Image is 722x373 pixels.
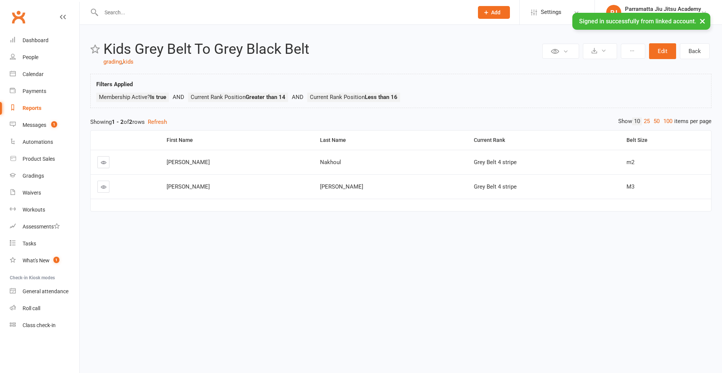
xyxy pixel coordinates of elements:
span: Settings [541,4,561,21]
input: Search... [99,7,468,18]
a: Product Sales [10,151,79,167]
div: Tasks [23,241,36,247]
a: Tasks [10,235,79,252]
div: Class check-in [23,322,56,328]
a: Messages 1 [10,117,79,134]
button: Refresh [148,117,167,126]
strong: 2 [129,119,132,125]
div: Payments [23,88,46,94]
div: Parramatta Jiu Jitsu Academy [625,6,701,12]
div: Parramatta Jiu Jitsu Academy [625,12,701,19]
a: General attendance kiosk mode [10,283,79,300]
strong: Less than 16 [365,94,397,100]
a: Back [680,43,710,59]
div: Current Rank [474,137,614,143]
span: Current Rank Position [310,94,397,100]
a: Reports [10,100,79,117]
a: Roll call [10,300,79,317]
span: 1 [51,121,57,128]
span: Grey Belt 4 stripe [474,159,517,166]
div: Waivers [23,190,41,196]
div: PJ [606,5,621,20]
a: People [10,49,79,66]
span: [PERSON_NAME] [320,183,363,190]
div: Last Name [320,137,461,143]
strong: Is true [150,94,166,100]
div: Messages [23,122,46,128]
div: First Name [167,137,307,143]
span: M3 [626,183,634,190]
div: Automations [23,139,53,145]
span: Current Rank Position [191,94,285,100]
div: Showing of rows [90,117,711,126]
button: Edit [649,43,676,59]
a: 10 [632,117,642,125]
span: m2 [626,159,634,166]
a: Calendar [10,66,79,83]
a: Class kiosk mode [10,317,79,334]
strong: Greater than 14 [246,94,285,100]
div: Show items per page [618,117,711,125]
h2: Kids Grey Belt To Grey Black Belt [103,41,540,57]
div: Assessments [23,224,60,230]
a: 50 [652,117,661,125]
span: Add [491,9,501,15]
div: Calendar [23,71,44,77]
a: Gradings [10,167,79,184]
a: Clubworx [9,8,28,26]
span: , [122,58,123,65]
div: People [23,54,38,60]
a: Waivers [10,184,79,201]
span: 1 [53,257,59,263]
div: Product Sales [23,156,55,162]
div: Dashboard [23,37,49,43]
div: Reports [23,105,41,111]
span: Signed in successfully from linked account. [579,18,696,25]
a: 100 [661,117,674,125]
span: Nakhoul [320,159,341,166]
span: [PERSON_NAME] [167,159,210,166]
a: grading [103,58,122,65]
div: What's New [23,257,50,263]
button: Add [478,6,510,19]
span: Membership Active? [99,94,166,100]
div: Gradings [23,173,44,179]
a: kids [123,58,133,65]
a: Dashboard [10,32,79,49]
a: What's New1 [10,252,79,269]
strong: Filters Applied [96,81,133,88]
span: Grey Belt 4 stripe [474,183,517,190]
a: Workouts [10,201,79,218]
a: Assessments [10,218,79,235]
strong: 1 - 2 [112,119,124,125]
a: Payments [10,83,79,100]
div: General attendance [23,288,68,294]
div: Belt Size [626,137,705,143]
a: 25 [642,117,652,125]
button: × [696,13,709,29]
a: Automations [10,134,79,151]
div: Roll call [23,305,40,311]
div: Workouts [23,207,45,213]
span: [PERSON_NAME] [167,183,210,190]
